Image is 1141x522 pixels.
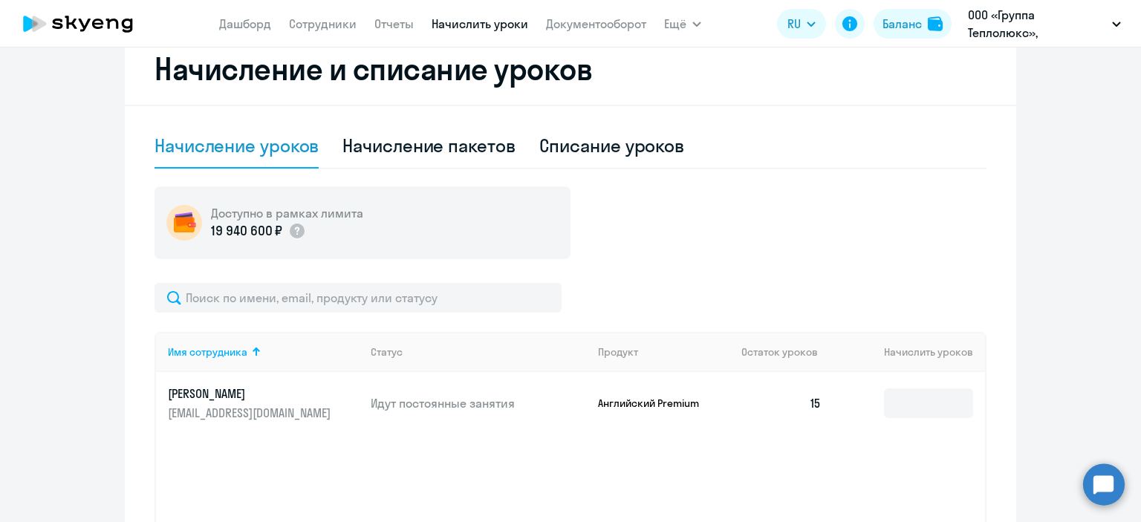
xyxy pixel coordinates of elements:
a: Отчеты [374,16,414,31]
a: Сотрудники [289,16,357,31]
img: balance [928,16,943,31]
button: Балансbalance [874,9,952,39]
a: Начислить уроки [432,16,528,31]
span: Ещё [664,15,686,33]
td: 15 [729,372,833,434]
div: Остаток уроков [741,345,833,359]
div: Продукт [598,345,638,359]
button: RU [777,9,826,39]
a: Дашборд [219,16,271,31]
button: Ещё [664,9,701,39]
p: [EMAIL_ADDRESS][DOMAIN_NAME] [168,405,334,421]
input: Поиск по имени, email, продукту или статусу [155,283,562,313]
h2: Начисление и списание уроков [155,51,986,87]
button: ООО «Группа Теплолюкс», ССТЭНЕРГОМОНТАЖ, ООО [960,6,1128,42]
div: Имя сотрудника [168,345,247,359]
span: Остаток уроков [741,345,818,359]
p: Английский Premium [598,397,709,410]
div: Начисление уроков [155,134,319,157]
p: Идут постоянные занятия [371,395,586,411]
a: [PERSON_NAME][EMAIL_ADDRESS][DOMAIN_NAME] [168,385,359,421]
p: [PERSON_NAME] [168,385,334,402]
span: RU [787,15,801,33]
div: Продукт [598,345,730,359]
div: Списание уроков [539,134,685,157]
div: Статус [371,345,586,359]
p: 19 940 600 ₽ [211,221,282,241]
div: Имя сотрудника [168,345,359,359]
h5: Доступно в рамках лимита [211,205,363,221]
a: Документооборот [546,16,646,31]
div: Баланс [882,15,922,33]
p: ООО «Группа Теплолюкс», ССТЭНЕРГОМОНТАЖ, ООО [968,6,1106,42]
div: Начисление пакетов [342,134,515,157]
div: Статус [371,345,403,359]
th: Начислить уроков [833,332,985,372]
img: wallet-circle.png [166,205,202,241]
